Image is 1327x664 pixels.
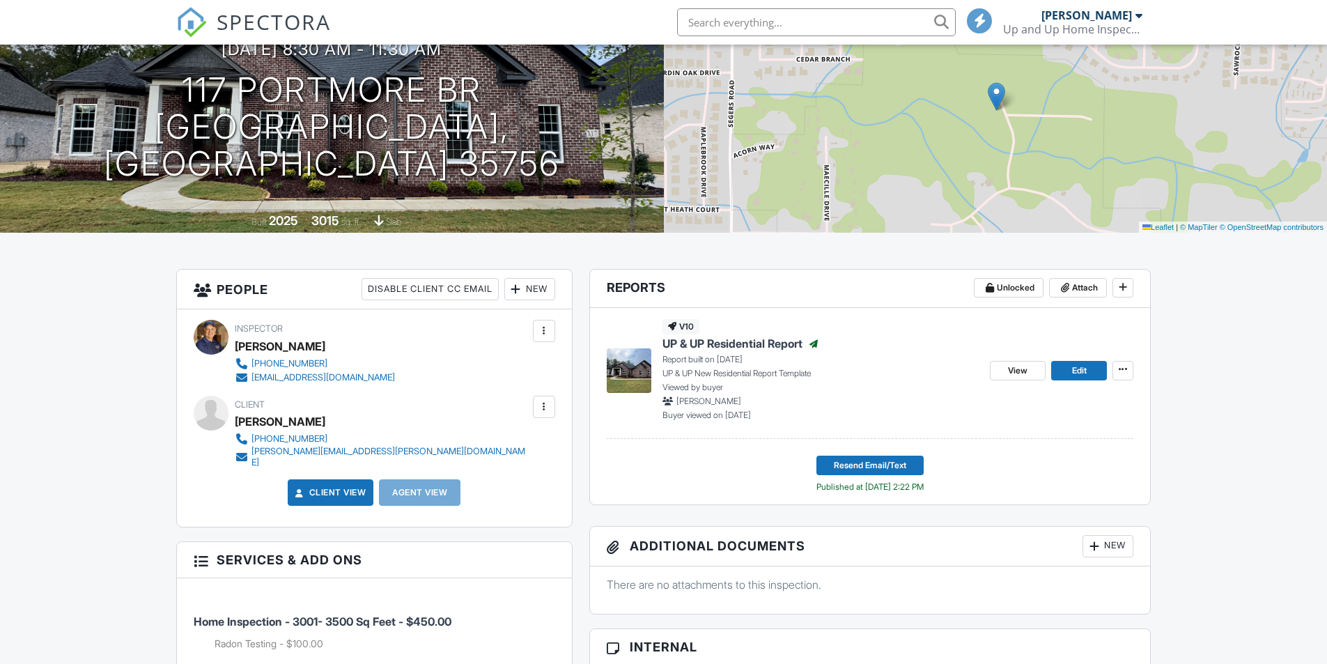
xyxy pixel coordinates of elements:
span: | [1176,223,1178,231]
div: New [1082,535,1133,557]
span: Built [251,217,267,227]
div: [PERSON_NAME] [1041,8,1132,22]
a: Client View [293,486,366,500]
input: Search everything... [677,8,956,36]
div: 2025 [269,213,298,228]
img: The Best Home Inspection Software - Spectora [176,7,207,38]
span: Client [235,399,265,410]
h3: [DATE] 8:30 am - 11:30 am [222,40,442,59]
a: [PHONE_NUMBER] [235,357,395,371]
a: [PERSON_NAME][EMAIL_ADDRESS][PERSON_NAME][DOMAIN_NAME] [235,446,529,468]
a: [PHONE_NUMBER] [235,432,529,446]
div: [PERSON_NAME] [235,336,325,357]
div: [PERSON_NAME][EMAIL_ADDRESS][PERSON_NAME][DOMAIN_NAME] [251,446,529,468]
a: © MapTiler [1180,223,1218,231]
li: Add on: Radon Testing [215,637,555,651]
li: Service: Home Inspection - 3001- 3500 Sq Feet [194,589,555,661]
span: Home Inspection - 3001- 3500 Sq Feet - $450.00 [194,615,451,628]
span: Inspector [235,323,283,334]
span: SPECTORA [217,7,331,36]
img: Marker [988,82,1005,111]
a: [EMAIL_ADDRESS][DOMAIN_NAME] [235,371,395,385]
div: [EMAIL_ADDRESS][DOMAIN_NAME] [251,372,395,383]
div: [PHONE_NUMBER] [251,433,327,445]
div: 3015 [311,213,339,228]
a: Leaflet [1142,223,1174,231]
div: [PHONE_NUMBER] [251,358,327,369]
div: New [504,278,555,300]
p: There are no attachments to this inspection. [607,577,1134,592]
span: slab [386,217,401,227]
div: [PERSON_NAME] [235,411,325,432]
h1: 117 Portmore Br [GEOGRAPHIC_DATA], [GEOGRAPHIC_DATA] 35756 [22,72,642,182]
div: Up and Up Home Inspections [1003,22,1142,36]
a: © OpenStreetMap contributors [1220,223,1324,231]
h3: People [177,270,572,309]
a: SPECTORA [176,19,331,48]
h3: Services & Add ons [177,542,572,578]
div: Disable Client CC Email [362,278,499,300]
h3: Additional Documents [590,527,1151,566]
span: sq. ft. [341,217,361,227]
